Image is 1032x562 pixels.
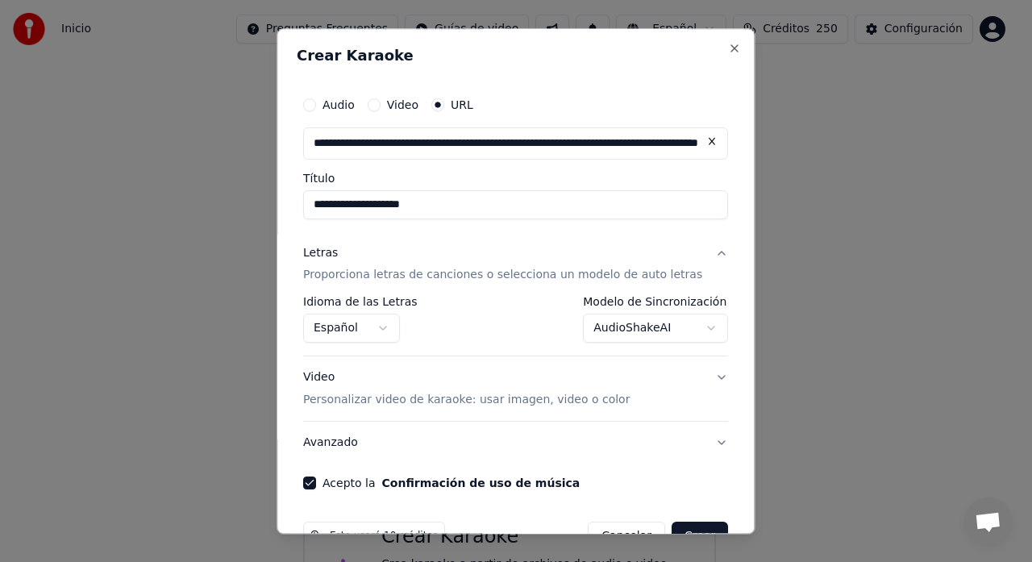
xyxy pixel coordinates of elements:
[589,522,666,552] button: Cancelar
[322,478,580,489] label: Acepto la
[672,522,728,552] button: Crear
[303,370,630,409] div: Video
[303,357,728,422] button: VideoPersonalizar video de karaoke: usar imagen, video o color
[303,173,728,184] label: Título
[303,297,728,356] div: LetrasProporciona letras de canciones o selecciona un modelo de auto letras
[322,99,355,110] label: Audio
[584,297,729,308] label: Modelo de Sincronización
[303,297,418,308] label: Idioma de las Letras
[387,99,418,110] label: Video
[330,531,438,543] span: Esto usará 10 créditos
[303,268,702,284] p: Proporciona letras de canciones o selecciona un modelo de auto letras
[297,48,734,63] h2: Crear Karaoke
[303,423,728,464] button: Avanzado
[382,478,580,489] button: Acepto la
[303,232,728,297] button: LetrasProporciona letras de canciones o selecciona un modelo de auto letras
[303,245,338,261] div: Letras
[451,99,473,110] label: URL
[303,393,630,409] p: Personalizar video de karaoke: usar imagen, video o color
